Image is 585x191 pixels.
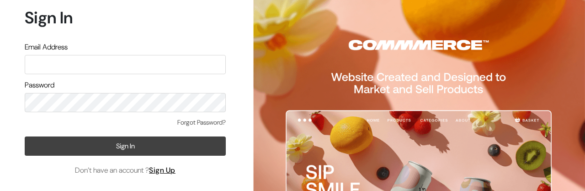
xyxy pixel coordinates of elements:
span: Don’t have an account ? [75,165,175,176]
a: Sign Up [149,165,175,175]
a: Forgot Password? [177,118,226,127]
label: Password [25,80,54,91]
h1: Sign In [25,8,226,27]
button: Sign In [25,136,226,156]
label: Email Address [25,42,68,53]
